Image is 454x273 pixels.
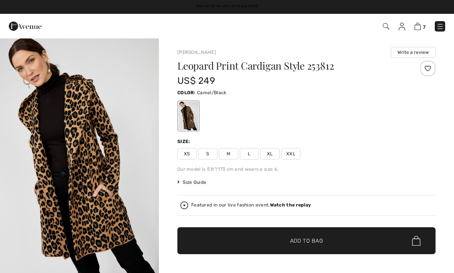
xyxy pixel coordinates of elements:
span: S [198,148,217,160]
img: Menu [436,23,444,30]
button: Add to Bag [177,227,436,254]
a: 7 [414,22,426,31]
span: XXL [281,148,300,160]
span: XS [177,148,197,160]
img: Search [383,23,389,30]
img: Bag.svg [412,236,421,246]
img: Shopping Bag [414,23,421,30]
span: XL [260,148,280,160]
span: M [219,148,238,160]
div: Camel/Black [179,102,199,130]
strong: Watch the replay [270,202,311,208]
span: Camel/Black [197,90,226,95]
span: Color: [177,90,195,95]
img: Watch the replay [180,201,188,209]
img: My Info [399,23,405,30]
span: 7 [423,24,426,30]
a: [PERSON_NAME] [177,50,216,55]
span: US$ 249 [177,75,215,86]
span: Add to Bag [290,237,323,245]
div: Featured in our live fashion event. [191,203,311,208]
span: Size Guide [177,179,206,186]
a: Take an Extra 20% Off Sale Items [196,4,259,8]
h1: Leopard Print Cardigan Style 253812 [177,61,392,71]
button: Write a review [391,47,436,58]
a: 1ère Avenue [9,22,42,29]
div: Size: [177,138,192,145]
span: L [240,148,259,160]
img: 1ère Avenue [9,18,42,34]
div: Our model is 5'8"/173 cm and wears a size 6. [177,166,436,173]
